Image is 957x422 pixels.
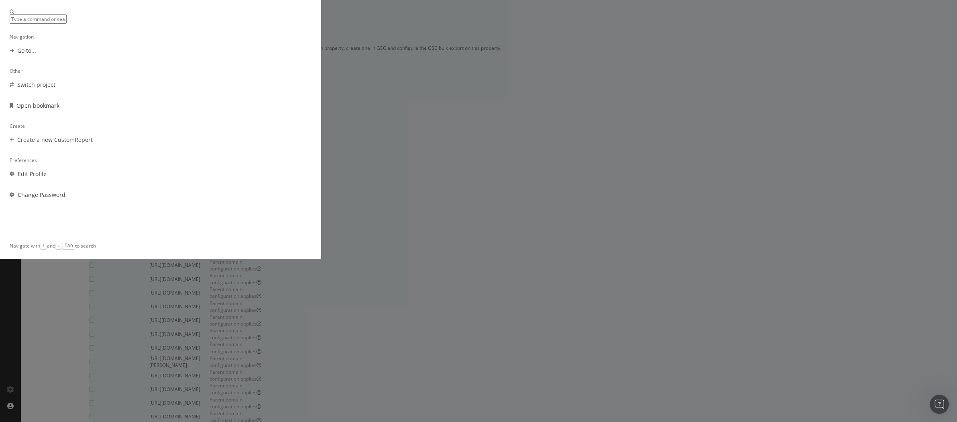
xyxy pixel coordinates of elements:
[18,170,47,178] div: Edit Profile
[10,242,62,249] div: Navigate with and
[62,242,96,249] div: to search
[17,81,55,89] div: Switch project
[16,102,59,110] div: Open bookmark
[55,243,62,249] kbd: ↓
[10,33,312,40] div: Navigation
[17,47,36,55] div: Go to...
[17,136,93,144] div: Create a new CustomReport
[10,14,67,24] input: Type a command or search…
[10,123,312,129] div: Create
[10,157,312,164] div: Preferences
[930,395,949,414] iframe: Intercom live chat
[10,68,312,74] div: Other
[62,243,75,249] kbd: Tab
[18,191,65,199] div: Change Password
[40,243,47,249] kbd: ↑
